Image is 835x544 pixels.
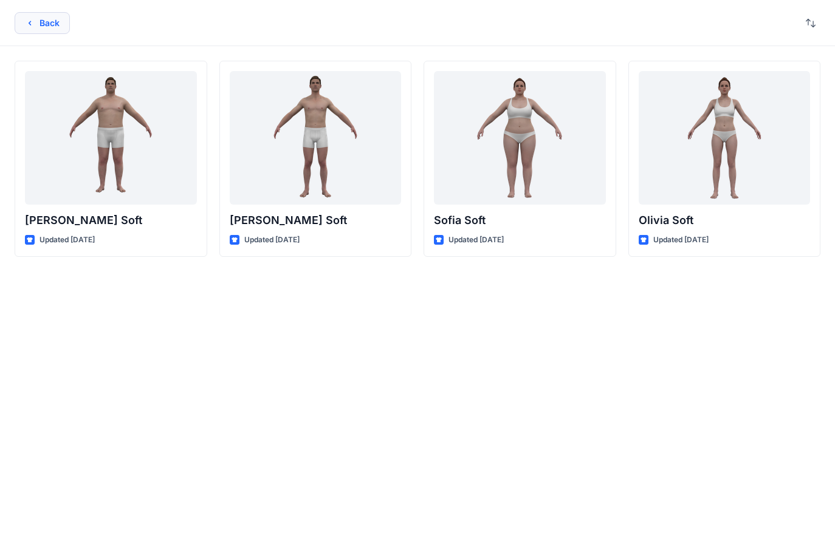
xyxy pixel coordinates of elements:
[244,234,300,246] p: Updated [DATE]
[25,71,197,205] a: Joseph Soft
[448,234,504,246] p: Updated [DATE]
[15,12,70,34] button: Back
[434,71,606,205] a: Sofia Soft
[230,71,402,205] a: Oliver Soft
[25,212,197,229] p: [PERSON_NAME] Soft
[639,212,811,229] p: Olivia Soft
[434,212,606,229] p: Sofia Soft
[230,212,402,229] p: [PERSON_NAME] Soft
[639,71,811,205] a: Olivia Soft
[653,234,709,246] p: Updated [DATE]
[40,234,95,246] p: Updated [DATE]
